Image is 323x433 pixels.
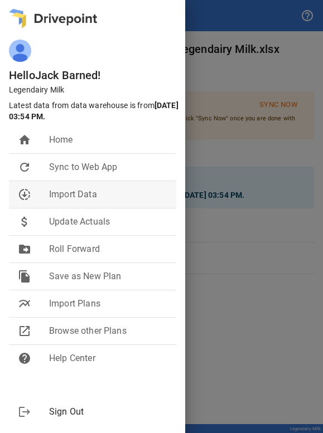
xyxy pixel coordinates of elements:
span: Save as New Plan [49,270,167,283]
span: Browse other Plans [49,324,167,338]
h6: Hello Jack Barned ! [9,66,185,84]
span: downloading [18,188,31,201]
img: ALV-UjVgPcaU-8fqozoyr86KNhHtTpS6SqpUjc5i37JZUrAfAI3NQp92qIjOZfY9LVI9loWeifj4i97dKrL71Mqnz9SV_Rf8n... [9,40,31,62]
span: Import Data [49,188,167,201]
span: help [18,352,31,365]
img: logo [9,9,97,28]
span: Update Actuals [49,215,167,228]
span: drive_file_move [18,242,31,256]
span: Import Plans [49,297,167,310]
p: Latest data from data warehouse is from [9,100,181,122]
span: multiline_chart [18,297,31,310]
span: Help Center [49,352,167,365]
span: open_in_new [18,324,31,338]
span: Home [49,133,167,147]
span: home [18,133,31,147]
span: file_copy [18,270,31,283]
span: Sign Out [49,405,167,419]
span: attach_money [18,215,31,228]
span: Sync to Web App [49,160,167,174]
span: refresh [18,160,31,174]
span: logout [18,405,31,419]
span: Roll Forward [49,242,167,256]
p: Legendairy Milk [9,84,185,95]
